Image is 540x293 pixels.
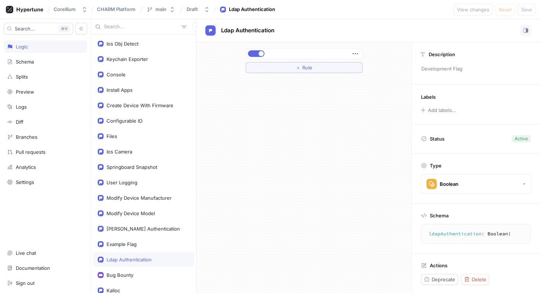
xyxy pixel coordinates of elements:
[16,250,36,256] div: Live chat
[430,163,442,169] p: Type
[496,4,515,15] button: Reset
[430,263,447,268] p: Actions
[221,28,274,33] span: Ldap Authentication
[418,63,534,75] p: Development Flag
[16,104,27,110] div: Logs
[296,65,300,70] span: ＋
[97,7,136,12] span: CHARM Platform
[107,257,152,263] div: Ldap Authentication
[16,164,36,170] div: Analytics
[187,6,198,12] div: Draft
[107,195,172,201] div: Modify Device Manufacturer
[51,3,90,15] button: Corellium
[107,102,173,108] div: Create Device With Firmware
[440,181,458,187] div: Boolean
[16,179,34,185] div: Settings
[4,262,87,274] a: Documentation
[144,3,178,15] button: main
[461,274,489,285] button: Delete
[184,3,213,15] button: Draft
[518,4,536,15] button: Save
[107,56,148,62] div: Keychain Exporter
[107,72,126,77] div: Console
[421,94,436,100] p: Labels
[499,7,512,12] span: Reset
[515,135,528,142] div: Active
[302,65,312,70] span: Rule
[16,119,24,125] div: Diff
[16,74,28,80] div: Splits
[229,6,275,13] div: Ldap Authentication
[107,41,138,47] div: Ios Obj Detect
[107,180,137,185] div: User Logging
[246,62,363,73] button: ＋Rule
[16,280,35,286] div: Sign out
[54,6,76,12] div: Corellium
[4,23,73,35] button: Search...K
[107,149,132,155] div: Ios Camera
[16,89,34,95] div: Preview
[424,227,528,240] textarea: ldapAuthentication: Boolean!
[418,105,458,115] button: Add labels...
[107,133,117,139] div: Files
[430,213,449,218] p: Schema
[155,6,166,12] div: main
[16,44,28,50] div: Logic
[432,277,455,282] span: Deprecate
[457,7,489,12] span: View changes
[16,265,50,271] div: Documentation
[454,4,493,15] button: View changes
[15,26,35,31] span: Search...
[472,277,486,282] span: Delete
[421,274,458,285] button: Deprecate
[16,149,46,155] div: Pull requests
[107,272,133,278] div: Bug Bounty
[107,210,155,216] div: Modify Device Model
[58,25,70,32] div: K
[107,241,137,247] div: Example Flag
[421,174,531,194] button: Boolean
[521,7,532,12] span: Save
[107,164,157,170] div: Springboard Snapshot
[429,51,455,57] p: Description
[16,134,37,140] div: Branches
[16,59,34,65] div: Schema
[430,134,444,144] p: Status
[107,87,133,93] div: Install Apps
[107,118,143,124] div: Configurable IO
[428,108,456,113] div: Add labels...
[107,226,180,232] div: [PERSON_NAME] Authentication
[104,23,179,30] input: Search...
